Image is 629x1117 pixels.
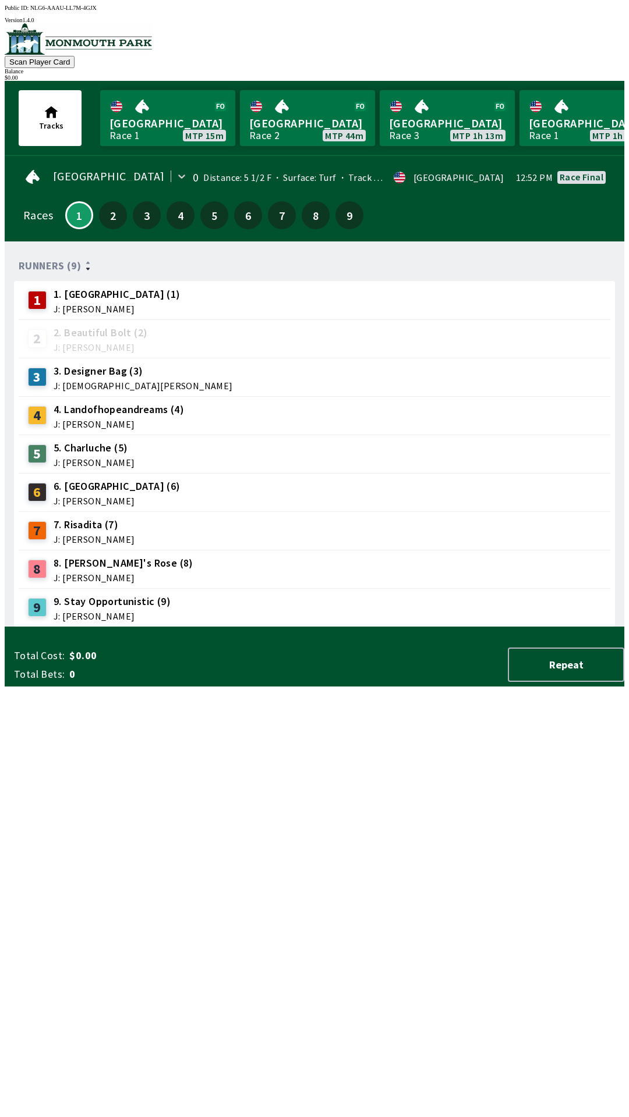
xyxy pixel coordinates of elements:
[234,201,262,229] button: 6
[28,406,47,425] div: 4
[54,496,181,506] span: J: [PERSON_NAME]
[28,444,47,463] div: 5
[200,201,228,229] button: 5
[109,116,226,131] span: [GEOGRAPHIC_DATA]
[389,116,506,131] span: [GEOGRAPHIC_DATA]
[28,329,47,348] div: 2
[14,667,65,681] span: Total Bets:
[54,594,171,609] span: 9. Stay Opportunistic (9)
[380,90,515,146] a: [GEOGRAPHIC_DATA]Race 3MTP 1h 13m
[99,201,127,229] button: 2
[337,172,439,183] span: Track Condition: Firm
[54,325,147,340] span: 2. Beautiful Bolt (2)
[240,90,375,146] a: [GEOGRAPHIC_DATA]Race 2MTP 44m
[54,402,184,417] span: 4. Landofhopeandreams (4)
[133,201,161,229] button: 3
[5,74,624,81] div: $ 0.00
[65,201,93,229] button: 1
[54,611,171,621] span: J: [PERSON_NAME]
[14,649,65,663] span: Total Cost:
[5,17,624,23] div: Version 1.4.0
[102,211,124,219] span: 2
[54,364,233,379] span: 3. Designer Bag (3)
[203,211,225,219] span: 5
[54,556,193,571] span: 8. [PERSON_NAME]'s Rose (8)
[54,304,181,314] span: J: [PERSON_NAME]
[169,211,192,219] span: 4
[53,172,165,181] span: [GEOGRAPHIC_DATA]
[109,131,140,140] div: Race 1
[508,648,624,682] button: Repeat
[28,368,47,386] div: 3
[249,131,280,140] div: Race 2
[5,56,75,68] button: Scan Player Card
[28,483,47,501] div: 6
[30,5,97,11] span: NLG6-AAAU-LL7M-4GJX
[23,211,53,220] div: Races
[28,560,47,578] div: 8
[28,291,47,310] div: 1
[249,116,366,131] span: [GEOGRAPHIC_DATA]
[19,261,81,271] span: Runners (9)
[136,211,158,219] span: 3
[414,173,504,182] div: [GEOGRAPHIC_DATA]
[54,343,147,352] span: J: [PERSON_NAME]
[5,23,152,55] img: venue logo
[335,201,363,229] button: 9
[69,649,253,663] span: $0.00
[19,260,610,272] div: Runners (9)
[560,172,603,182] div: Race final
[5,68,624,74] div: Balance
[518,658,614,671] span: Repeat
[529,131,559,140] div: Race 1
[325,131,363,140] span: MTP 44m
[167,201,195,229] button: 4
[54,573,193,582] span: J: [PERSON_NAME]
[100,90,235,146] a: [GEOGRAPHIC_DATA]Race 1MTP 15m
[193,173,199,182] div: 0
[5,5,624,11] div: Public ID:
[185,131,224,140] span: MTP 15m
[389,131,419,140] div: Race 3
[203,172,271,183] span: Distance: 5 1/2 F
[237,211,259,219] span: 6
[54,479,181,494] span: 6. [GEOGRAPHIC_DATA] (6)
[338,211,361,219] span: 9
[54,419,184,429] span: J: [PERSON_NAME]
[54,458,135,467] span: J: [PERSON_NAME]
[69,212,89,218] span: 1
[69,667,253,681] span: 0
[268,201,296,229] button: 7
[271,172,337,183] span: Surface: Turf
[54,535,135,544] span: J: [PERSON_NAME]
[28,598,47,617] div: 9
[271,211,293,219] span: 7
[54,517,135,532] span: 7. Risadita (7)
[305,211,327,219] span: 8
[54,287,181,302] span: 1. [GEOGRAPHIC_DATA] (1)
[39,120,63,131] span: Tracks
[302,201,330,229] button: 8
[54,440,135,456] span: 5. Charluche (5)
[516,173,553,182] span: 12:52 PM
[54,381,233,390] span: J: [DEMOGRAPHIC_DATA][PERSON_NAME]
[453,131,503,140] span: MTP 1h 13m
[19,90,82,146] button: Tracks
[28,521,47,540] div: 7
